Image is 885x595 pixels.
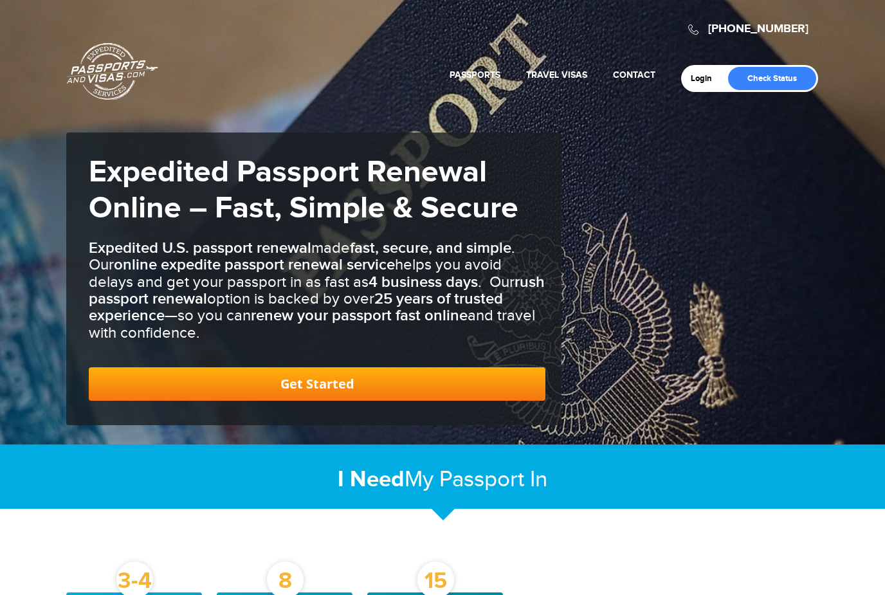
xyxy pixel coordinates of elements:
a: Get Started [89,367,545,401]
a: Check Status [728,67,816,90]
b: 4 business days [369,273,478,291]
b: 25 years of trusted experience [89,289,503,325]
h3: made . Our helps you avoid delays and get your passport in as fast as . Our option is backed by o... [89,240,545,342]
b: Expedited U.S. passport renewal [89,239,311,257]
a: Passports [450,69,500,80]
a: Login [691,73,721,84]
b: online expedite passport renewal service [114,255,395,274]
strong: Expedited Passport Renewal Online – Fast, Simple & Secure [89,154,518,227]
strong: I Need [338,466,405,493]
h2: My [66,466,819,493]
a: Contact [613,69,655,80]
span: Passport In [439,466,547,493]
a: Passports & [DOMAIN_NAME] [67,42,158,100]
b: renew your passport fast online [251,306,468,325]
a: Travel Visas [526,69,587,80]
b: rush passport renewal [89,273,545,308]
a: [PHONE_NUMBER] [708,22,808,36]
b: fast, secure, and simple [350,239,511,257]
